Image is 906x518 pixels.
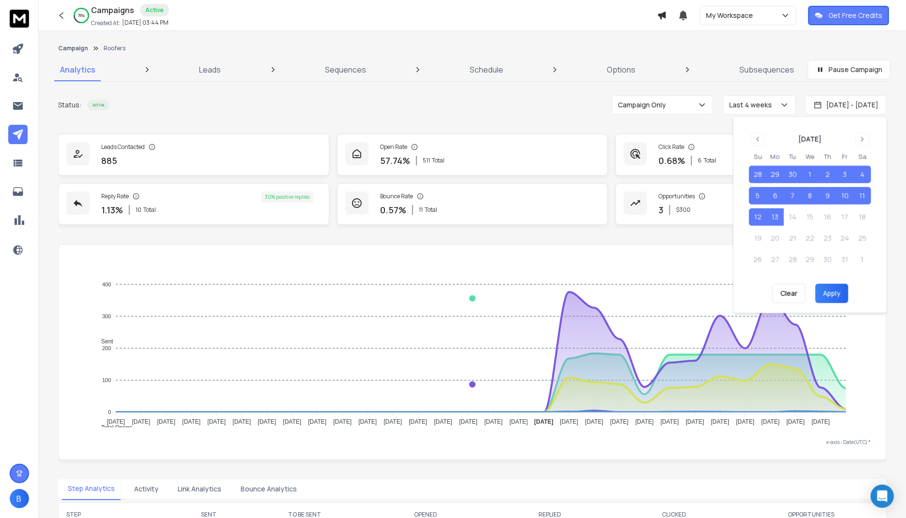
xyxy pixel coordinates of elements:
button: Link Analytics [172,478,227,500]
th: Saturday [854,152,871,162]
p: Sequences [325,64,366,75]
button: 9 [819,187,836,205]
button: 3 [836,166,854,183]
a: Sequences [319,58,372,81]
tspan: [DATE] [232,419,251,426]
a: Options [601,58,642,81]
tspan: [DATE] [635,419,654,426]
p: 1.13 % [101,203,123,217]
p: Get Free Credits [829,11,882,20]
button: 12 [749,208,767,226]
tspan: [DATE] [761,419,780,426]
button: Clear [772,284,805,303]
tspan: [DATE] [560,419,578,426]
tspan: 0 [108,409,111,415]
span: 10 [136,206,141,214]
th: Thursday [819,152,836,162]
tspan: 100 [102,377,111,383]
button: 2 [819,166,836,183]
tspan: 400 [102,281,111,287]
p: Leads [199,64,221,75]
tspan: [DATE] [610,419,629,426]
tspan: [DATE] [333,419,352,426]
p: Roofers [104,44,125,52]
button: Apply [815,284,848,303]
h1: Campaigns [91,4,134,16]
tspan: [DATE] [258,419,276,426]
button: Go to next month [856,133,869,146]
p: My Workspace [706,11,757,20]
tspan: [DATE] [459,419,477,426]
tspan: [DATE] [484,419,503,426]
button: 10 [836,187,854,205]
div: Open Intercom Messenger [871,485,894,508]
button: 5 [749,187,767,205]
tspan: [DATE] [786,419,805,426]
th: Sunday [749,152,767,162]
p: Analytics [60,64,95,75]
tspan: [DATE] [686,419,704,426]
button: Activity [128,478,164,500]
tspan: [DATE] [182,419,200,426]
p: [DATE] 03:44 PM [122,19,169,27]
tspan: [DATE] [711,419,729,426]
span: Total [425,206,437,214]
p: 0.57 % [380,203,406,217]
p: 57.74 % [380,154,410,167]
p: Open Rate [380,143,407,151]
p: Schedule [470,64,503,75]
button: 6 [767,187,784,205]
th: Wednesday [801,152,819,162]
tspan: [DATE] [585,419,603,426]
button: 11 [854,187,871,205]
div: [DATE] [799,134,822,144]
a: Leads Contacted885 [58,134,329,176]
span: 11 [419,206,423,214]
a: Open Rate57.74%511Total [337,134,608,176]
span: Total Opens [94,424,132,431]
p: Subsequences [739,64,794,75]
tspan: [DATE] [409,419,427,426]
th: Tuesday [784,152,801,162]
button: Go to previous month [751,133,765,146]
tspan: [DATE] [509,419,528,426]
button: Bounce Analytics [235,478,303,500]
p: Campaign Only [618,100,670,110]
button: 13 [767,208,784,226]
button: 1 [801,166,819,183]
tspan: [DATE] [384,419,402,426]
a: Analytics [54,58,101,81]
tspan: [DATE] [157,419,175,426]
a: Click Rate0.68%6Total [615,134,887,176]
button: 29 [767,166,784,183]
a: Bounce Rate0.57%11Total [337,183,608,225]
a: Schedule [464,58,509,81]
p: $ 300 [676,206,691,214]
button: Step Analytics [62,478,121,500]
tspan: [DATE] [358,419,377,426]
p: Click Rate [659,143,684,151]
span: Sent [94,338,113,345]
button: B [10,489,29,508]
p: Leads Contacted [101,143,145,151]
button: 7 [784,187,801,205]
span: 511 [423,157,430,164]
div: 30 % positive replies [261,192,313,203]
button: 4 [854,166,871,183]
p: Reply Rate [101,192,129,200]
p: Options [607,64,636,75]
button: 30 [784,166,801,183]
button: Pause Campaign [808,60,891,79]
p: Opportunities [659,192,695,200]
p: 0.68 % [659,154,685,167]
a: Subsequences [734,58,800,81]
tspan: [DATE] [434,419,452,426]
p: Bounce Rate [380,192,413,200]
a: Reply Rate1.13%10Total30% positive replies [58,183,329,225]
p: 885 [101,154,117,167]
button: 28 [749,166,767,183]
button: Get Free Credits [808,6,889,25]
p: 3 [659,203,663,217]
